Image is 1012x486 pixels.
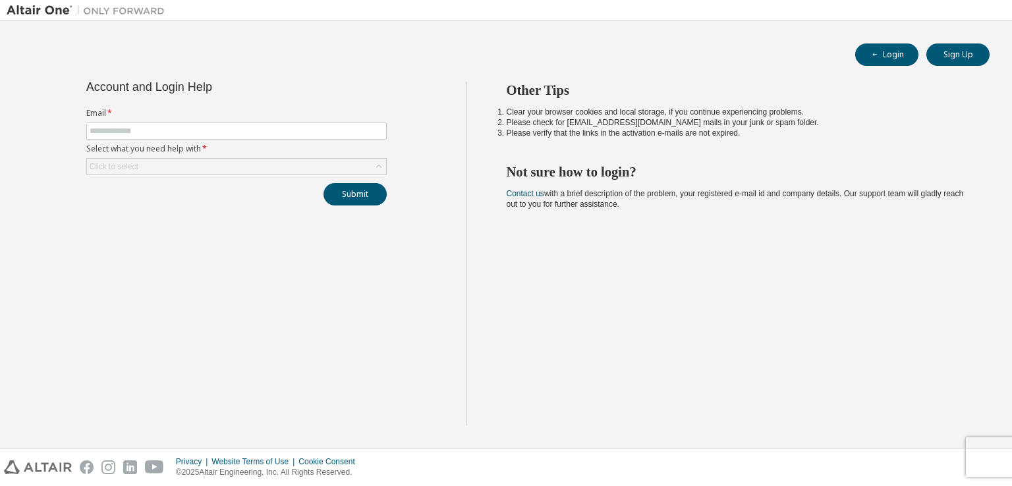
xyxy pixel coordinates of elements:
img: facebook.svg [80,460,94,474]
label: Email [86,108,387,119]
li: Please verify that the links in the activation e-mails are not expired. [507,128,967,138]
div: Privacy [176,456,211,467]
a: Contact us [507,189,544,198]
li: Please check for [EMAIL_ADDRESS][DOMAIN_NAME] mails in your junk or spam folder. [507,117,967,128]
img: youtube.svg [145,460,164,474]
p: © 2025 Altair Engineering, Inc. All Rights Reserved. [176,467,363,478]
button: Login [855,43,918,66]
button: Submit [323,183,387,205]
img: instagram.svg [101,460,115,474]
div: Account and Login Help [86,82,327,92]
div: Website Terms of Use [211,456,298,467]
h2: Other Tips [507,82,967,99]
div: Cookie Consent [298,456,362,467]
div: Click to select [87,159,386,175]
button: Sign Up [926,43,990,66]
div: Click to select [90,161,138,172]
li: Clear your browser cookies and local storage, if you continue experiencing problems. [507,107,967,117]
img: Altair One [7,4,171,17]
img: linkedin.svg [123,460,137,474]
label: Select what you need help with [86,144,387,154]
h2: Not sure how to login? [507,163,967,180]
span: with a brief description of the problem, your registered e-mail id and company details. Our suppo... [507,189,964,209]
img: altair_logo.svg [4,460,72,474]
